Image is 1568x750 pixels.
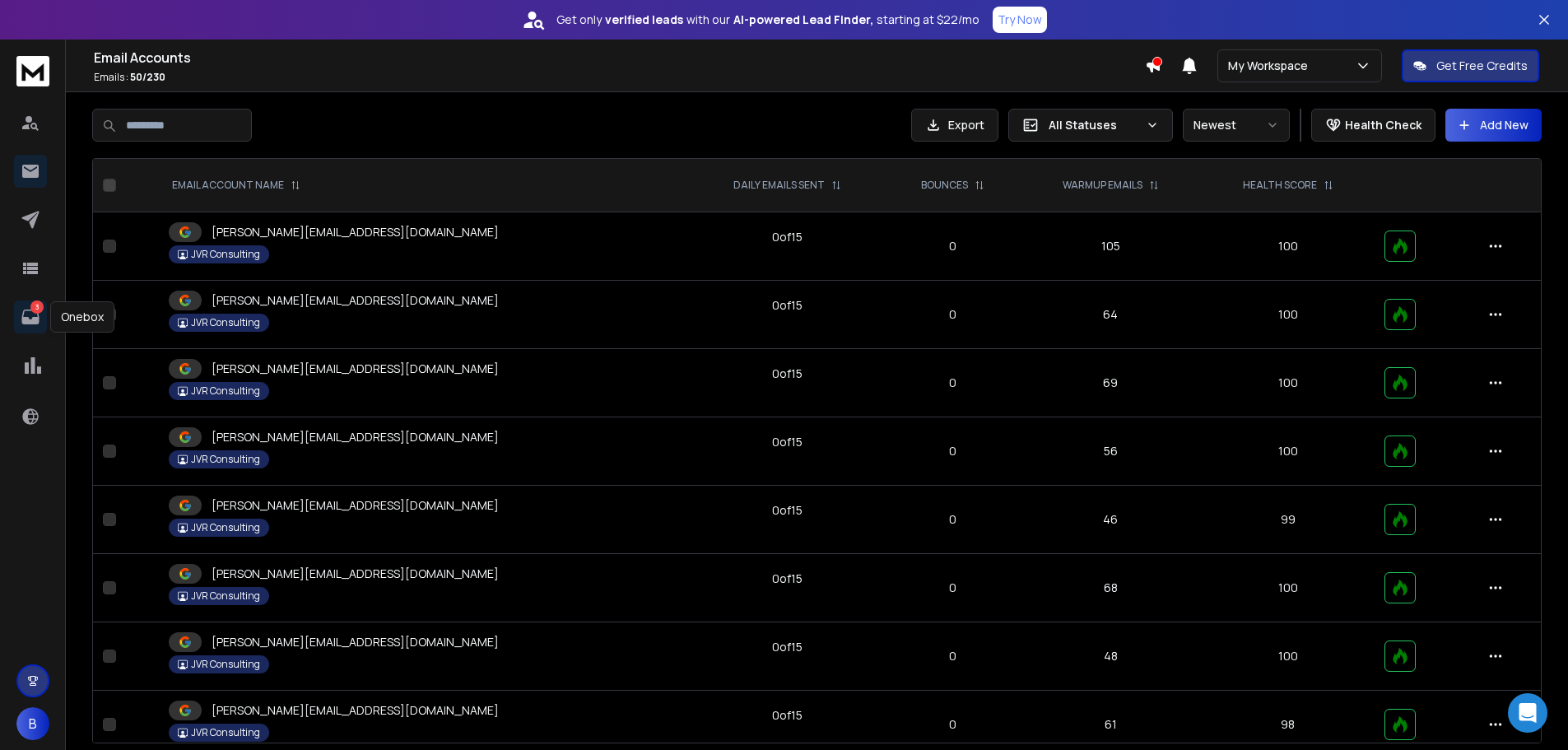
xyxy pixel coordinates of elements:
p: 0 [896,648,1010,664]
div: 0 of 15 [772,366,803,382]
p: Health Check [1345,117,1421,133]
p: JVR Consulting [191,521,260,534]
p: [PERSON_NAME][EMAIL_ADDRESS][DOMAIN_NAME] [212,224,499,240]
span: 50 / 230 [130,70,165,84]
p: BOUNCES [921,179,968,192]
p: 0 [896,511,1010,528]
td: 105 [1020,212,1202,281]
button: Newest [1183,109,1290,142]
td: 100 [1202,281,1375,349]
p: [PERSON_NAME][EMAIL_ADDRESS][DOMAIN_NAME] [212,497,499,514]
p: Try Now [998,12,1042,28]
p: JVR Consulting [191,316,260,329]
p: JVR Consulting [191,589,260,603]
div: Open Intercom Messenger [1508,693,1547,733]
div: 0 of 15 [772,229,803,245]
p: Emails : [94,71,1145,84]
strong: AI-powered Lead Finder, [733,12,873,28]
p: My Workspace [1228,58,1314,74]
p: 0 [896,443,1010,459]
td: 48 [1020,622,1202,691]
p: JVR Consulting [191,453,260,466]
td: 100 [1202,212,1375,281]
div: 0 of 15 [772,639,803,655]
button: Health Check [1311,109,1435,142]
div: EMAIL ACCOUNT NAME [172,179,300,192]
p: [PERSON_NAME][EMAIL_ADDRESS][DOMAIN_NAME] [212,566,499,582]
p: JVR Consulting [191,384,260,398]
p: HEALTH SCORE [1243,179,1317,192]
div: Onebox [50,301,114,333]
td: 56 [1020,417,1202,486]
div: 0 of 15 [772,707,803,724]
td: 46 [1020,486,1202,554]
p: JVR Consulting [191,726,260,739]
p: 0 [896,375,1010,391]
p: [PERSON_NAME][EMAIL_ADDRESS][DOMAIN_NAME] [212,292,499,309]
p: JVR Consulting [191,248,260,261]
p: 3 [30,300,44,314]
button: Add New [1445,109,1542,142]
a: 3 [14,300,47,333]
td: 100 [1202,554,1375,622]
p: 0 [896,238,1010,254]
h1: Email Accounts [94,48,1145,68]
button: B [16,707,49,740]
p: Get Free Credits [1436,58,1528,74]
div: 0 of 15 [772,571,803,587]
div: 0 of 15 [772,297,803,314]
td: 100 [1202,622,1375,691]
p: WARMUP EMAILS [1063,179,1142,192]
p: Get only with our starting at $22/mo [556,12,979,28]
img: logo [16,56,49,86]
div: 0 of 15 [772,434,803,450]
p: 0 [896,306,1010,323]
button: Get Free Credits [1402,49,1539,82]
p: 0 [896,716,1010,733]
p: [PERSON_NAME][EMAIL_ADDRESS][DOMAIN_NAME] [212,702,499,719]
button: Try Now [993,7,1047,33]
p: [PERSON_NAME][EMAIL_ADDRESS][DOMAIN_NAME] [212,429,499,445]
p: JVR Consulting [191,658,260,671]
p: [PERSON_NAME][EMAIL_ADDRESS][DOMAIN_NAME] [212,634,499,650]
p: DAILY EMAILS SENT [733,179,825,192]
p: [PERSON_NAME][EMAIL_ADDRESS][DOMAIN_NAME] [212,361,499,377]
td: 100 [1202,417,1375,486]
td: 64 [1020,281,1202,349]
td: 100 [1202,349,1375,417]
p: All Statuses [1049,117,1139,133]
strong: verified leads [605,12,683,28]
p: 0 [896,580,1010,596]
td: 99 [1202,486,1375,554]
td: 69 [1020,349,1202,417]
button: Export [911,109,998,142]
td: 68 [1020,554,1202,622]
div: 0 of 15 [772,502,803,519]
